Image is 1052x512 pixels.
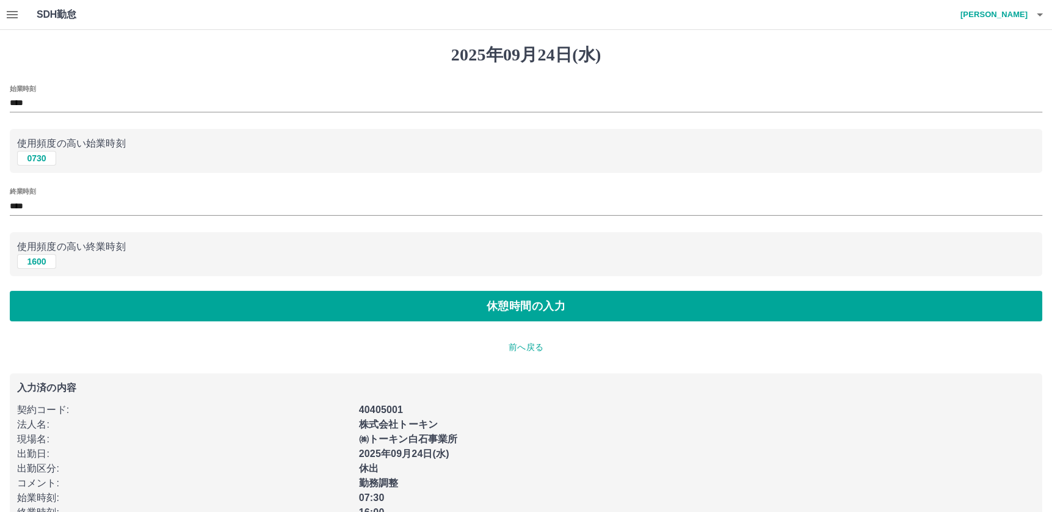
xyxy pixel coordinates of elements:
[359,448,449,459] b: 2025年09月24日(水)
[17,254,56,269] button: 1600
[17,476,352,491] p: コメント :
[17,383,1035,393] p: 入力済の内容
[17,240,1035,254] p: 使用頻度の高い終業時刻
[17,417,352,432] p: 法人名 :
[10,341,1042,354] p: 前へ戻る
[17,447,352,461] p: 出勤日 :
[17,151,56,166] button: 0730
[17,403,352,417] p: 契約コード :
[10,84,35,93] label: 始業時刻
[10,45,1042,65] h1: 2025年09月24日(水)
[359,419,438,430] b: 株式会社トーキン
[10,187,35,196] label: 終業時刻
[359,463,379,474] b: 休出
[17,432,352,447] p: 現場名 :
[10,291,1042,321] button: 休憩時間の入力
[359,434,458,444] b: ㈱トーキン白石事業所
[359,404,403,415] b: 40405001
[359,478,399,488] b: 勤務調整
[17,461,352,476] p: 出勤区分 :
[17,136,1035,151] p: 使用頻度の高い始業時刻
[359,492,385,503] b: 07:30
[17,491,352,505] p: 始業時刻 :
